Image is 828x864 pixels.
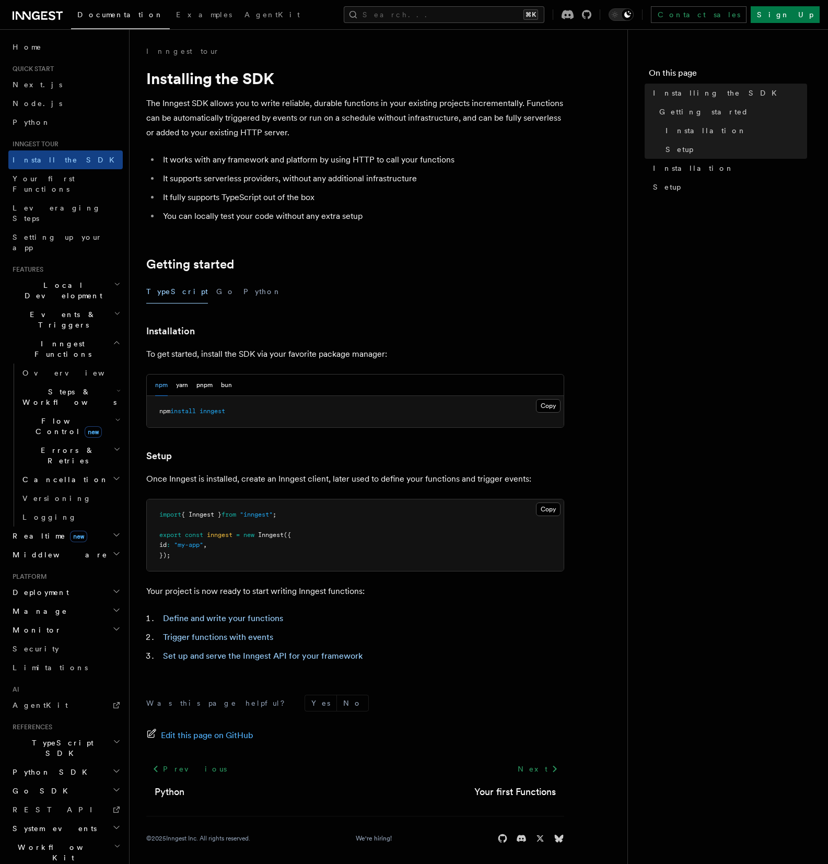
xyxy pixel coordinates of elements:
a: Inngest tour [146,46,219,56]
span: Cancellation [18,474,109,485]
span: "my-app" [174,541,203,548]
button: Copy [536,399,561,413]
button: Python [243,280,282,303]
span: AgentKit [13,701,68,709]
a: We're hiring! [356,834,392,843]
button: Steps & Workflows [18,382,123,412]
span: Workflow Kit [8,842,114,863]
span: Quick start [8,65,54,73]
a: Python [8,113,123,132]
a: Trigger functions with events [163,632,273,642]
div: Inngest Functions [8,364,123,527]
a: Your first Functions [474,785,556,799]
span: Steps & Workflows [18,387,116,407]
span: , [203,541,207,548]
p: Was this page helpful? [146,698,292,708]
a: Contact sales [651,6,747,23]
span: Events & Triggers [8,309,114,330]
span: export [159,531,181,539]
button: npm [155,375,168,396]
span: "inngest" [240,511,273,518]
span: : [167,541,170,548]
span: Versioning [22,494,91,503]
span: Leveraging Steps [13,204,101,223]
button: Search...⌘K [344,6,544,23]
a: Setup [146,449,172,463]
a: Getting started [146,257,234,272]
span: ({ [284,531,291,539]
a: Examples [170,3,238,28]
span: Monitor [8,625,62,635]
span: AI [8,685,19,694]
button: Monitor [8,621,123,639]
li: You can locally test your code without any extra setup [160,209,564,224]
span: Installing the SDK [653,88,783,98]
span: System events [8,823,97,834]
span: Platform [8,573,47,581]
span: Python [13,118,51,126]
button: Deployment [8,583,123,602]
a: Documentation [71,3,170,29]
button: Local Development [8,276,123,305]
a: Leveraging Steps [8,199,123,228]
button: Python SDK [8,763,123,781]
li: It supports serverless providers, without any additional infrastructure [160,171,564,186]
span: Documentation [77,10,164,19]
span: Realtime [8,531,87,541]
a: REST API [8,800,123,819]
span: References [8,723,52,731]
span: Node.js [13,99,62,108]
p: Once Inngest is installed, create an Inngest client, later used to define your functions and trig... [146,472,564,486]
button: Cancellation [18,470,123,489]
span: REST API [13,805,101,814]
a: Installation [146,324,195,338]
span: Inngest tour [8,140,59,148]
span: }); [159,552,170,559]
a: Install the SDK [8,150,123,169]
button: Toggle dark mode [609,8,634,21]
a: Python [155,785,184,799]
span: inngest [200,407,225,415]
span: install [170,407,196,415]
span: Features [8,265,43,274]
span: Install the SDK [13,156,121,164]
a: Next.js [8,75,123,94]
span: new [70,531,87,542]
span: new [243,531,254,539]
button: Flow Controlnew [18,412,123,441]
button: bun [221,375,232,396]
span: Security [13,645,59,653]
span: Local Development [8,280,114,301]
span: Setup [653,182,681,192]
a: Getting started [655,102,807,121]
span: Errors & Retries [18,445,113,466]
span: Inngest Functions [8,338,113,359]
button: Inngest Functions [8,334,123,364]
span: TypeScript SDK [8,738,113,758]
a: Versioning [18,489,123,508]
span: Setup [666,144,693,155]
span: npm [159,407,170,415]
span: Inngest [258,531,284,539]
button: Go [216,280,235,303]
li: It fully supports TypeScript out of the box [160,190,564,205]
span: id [159,541,167,548]
span: from [221,511,236,518]
a: Overview [18,364,123,382]
a: Installation [649,159,807,178]
span: AgentKit [244,10,300,19]
button: Yes [305,695,336,711]
span: import [159,511,181,518]
span: Edit this page on GitHub [161,728,253,743]
a: Setup [649,178,807,196]
button: TypeScript [146,280,208,303]
span: Installation [666,125,747,136]
a: Setting up your app [8,228,123,257]
button: TypeScript SDK [8,733,123,763]
kbd: ⌘K [523,9,538,20]
button: Manage [8,602,123,621]
span: Go SDK [8,786,74,796]
button: No [337,695,368,711]
a: Set up and serve the Inngest API for your framework [163,651,363,661]
span: Deployment [8,587,69,598]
